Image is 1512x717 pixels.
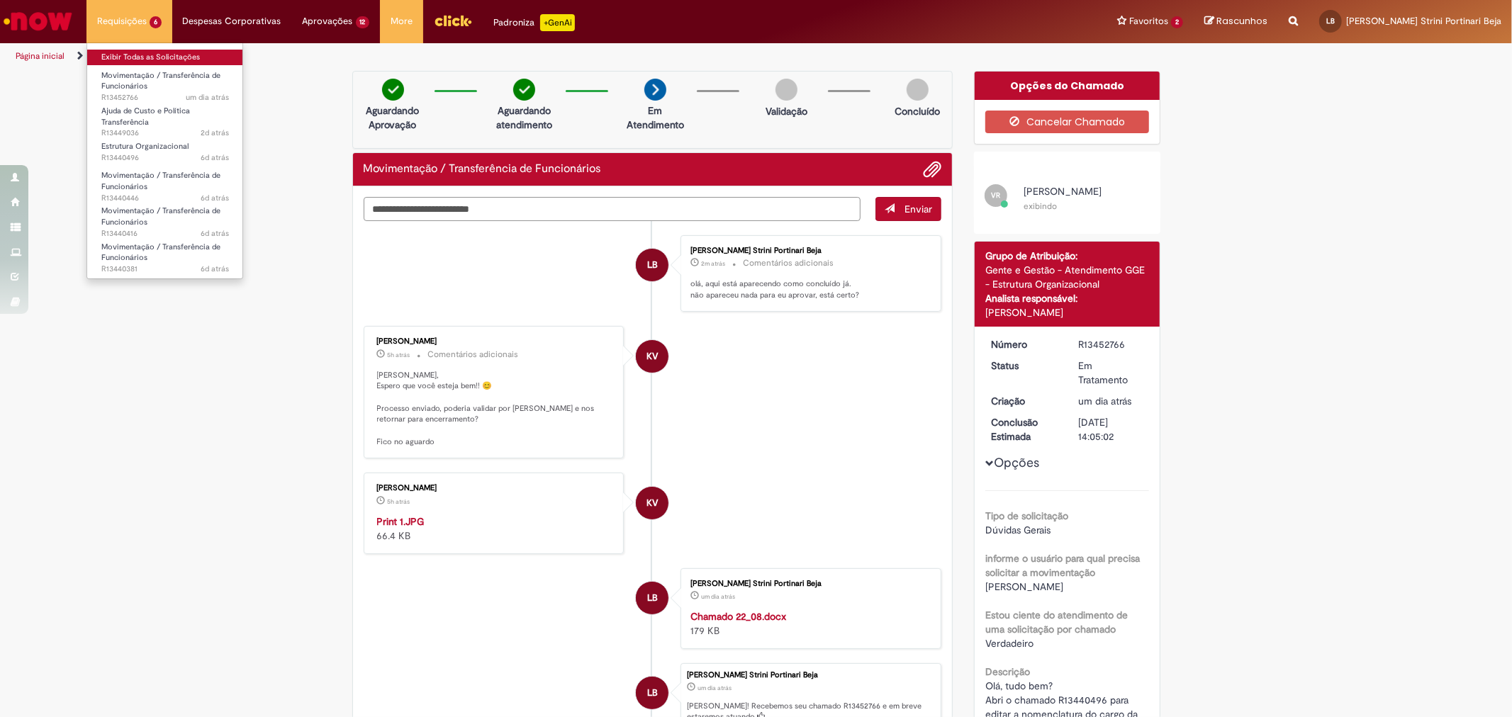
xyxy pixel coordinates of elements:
span: R13452766 [101,92,229,103]
time: 27/08/2025 14:27:03 [1078,395,1131,407]
img: click_logo_yellow_360x200.png [434,10,472,31]
div: 66.4 KB [377,514,613,543]
b: Estou ciente do atendimento de uma solicitação por chamado [985,609,1128,636]
span: Estrutura Organizacional [101,141,189,152]
span: Requisições [97,14,147,28]
div: Grupo de Atribuição: [985,249,1149,263]
span: [PERSON_NAME] Strini Portinari Beja [1346,15,1501,27]
span: R13440446 [101,193,229,204]
p: Validação [766,104,807,118]
span: LB [647,676,658,710]
span: 2 [1171,16,1183,28]
a: Aberto R13440496 : Estrutura Organizacional [87,139,243,165]
h2: Movimentação / Transferência de Funcionários Histórico de tíquete [364,163,601,176]
span: 6d atrás [201,228,229,239]
span: Favoritos [1129,14,1168,28]
b: Descrição [985,665,1030,678]
div: [PERSON_NAME] Strini Portinari Beja [690,247,926,255]
time: 28/08/2025 14:32:48 [701,259,725,268]
span: Dúvidas Gerais [985,524,1051,536]
span: Movimentação / Transferência de Funcionários [101,242,220,264]
span: LB [1326,16,1335,26]
span: 12 [356,16,370,28]
span: R13440416 [101,228,229,239]
span: 2d atrás [201,128,229,138]
time: 27/08/2025 14:27:03 [698,684,732,692]
span: um dia atrás [701,592,735,601]
a: Aberto R13449036 : Ajuda de Custo e Política Transferência [87,103,243,134]
div: [PERSON_NAME] Strini Portinari Beja [690,580,926,588]
div: Padroniza [493,14,575,31]
span: Ajuda de Custo e Política Transferência [101,106,190,128]
div: [DATE] 14:05:02 [1078,415,1144,444]
span: More [391,14,413,28]
span: Movimentação / Transferência de Funcionários [101,70,220,92]
time: 28/08/2025 09:54:52 [388,351,410,359]
span: 6d atrás [201,264,229,274]
div: [PERSON_NAME] Strini Portinari Beja [687,671,934,679]
span: 2m atrás [701,259,725,268]
dt: Número [980,337,1068,351]
p: +GenAi [540,14,575,31]
img: check-circle-green.png [513,79,535,101]
span: 6d atrás [201,152,229,163]
a: Chamado 22_08.docx [690,610,786,623]
div: Karine Vieira [636,487,668,519]
div: [PERSON_NAME] [377,484,613,492]
img: arrow-next.png [644,79,666,101]
b: informe o usuário para qual precisa solicitar a movimentação [985,552,1140,579]
span: Movimentação / Transferência de Funcionários [101,170,220,192]
span: KV [646,339,658,373]
p: Aguardando Aprovação [359,103,427,132]
span: 5h atrás [388,497,410,506]
a: Aberto R13440446 : Movimentação / Transferência de Funcionários [87,168,243,198]
p: Aguardando atendimento [490,103,559,132]
time: 28/08/2025 09:54:39 [388,497,410,506]
time: 22/08/2025 15:20:54 [201,228,229,239]
button: Enviar [875,197,941,221]
dt: Status [980,358,1068,373]
span: R13440496 [101,152,229,164]
textarea: Digite sua mensagem aqui... [364,197,861,221]
time: 27/08/2025 14:26:35 [701,592,735,601]
span: Aprovações [303,14,353,28]
a: Aberto R13452766 : Movimentação / Transferência de Funcionários [87,68,243,98]
img: ServiceNow [1,7,74,35]
div: Analista responsável: [985,291,1149,305]
small: Comentários adicionais [743,257,834,269]
p: Em Atendimento [621,103,690,132]
ul: Requisições [86,43,243,279]
p: olá, aqui está aparecendo como concluído já. não apareceu nada para eu aprovar, está certo? [690,278,926,300]
span: um dia atrás [186,92,229,103]
span: Verdadeiro [985,637,1034,650]
a: Aberto R13440381 : Movimentação / Transferência de Funcionários [87,239,243,270]
div: Em Tratamento [1078,358,1144,387]
span: VR [992,191,1001,200]
div: 179 KB [690,609,926,638]
p: Concluído [895,104,940,118]
span: Rascunhos [1216,14,1267,28]
span: [PERSON_NAME] [985,580,1063,593]
time: 26/08/2025 15:23:03 [201,128,229,138]
div: Gente e Gestão - Atendimento GGE - Estrutura Organizacional [985,263,1149,291]
time: 22/08/2025 15:26:59 [201,193,229,203]
a: Aberto R13440416 : Movimentação / Transferência de Funcionários [87,203,243,234]
span: um dia atrás [698,684,732,692]
img: img-circle-grey.png [775,79,797,101]
p: [PERSON_NAME], Espero que você esteja bem!! 😊 Processo enviado, poderia validar por [PERSON_NAME]... [377,370,613,448]
button: Adicionar anexos [923,160,941,179]
dt: Criação [980,394,1068,408]
div: Karine Vieira [636,340,668,373]
span: [PERSON_NAME] [1024,185,1102,198]
span: KV [646,486,658,520]
span: Despesas Corporativas [183,14,281,28]
div: Luiza Benedini Strini Portinari Beja [636,249,668,281]
span: Enviar [905,203,932,215]
span: 6d atrás [201,193,229,203]
small: Comentários adicionais [428,349,519,361]
img: img-circle-grey.png [907,79,929,101]
span: LB [647,581,658,615]
span: LB [647,248,658,282]
button: Cancelar Chamado [985,111,1149,133]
